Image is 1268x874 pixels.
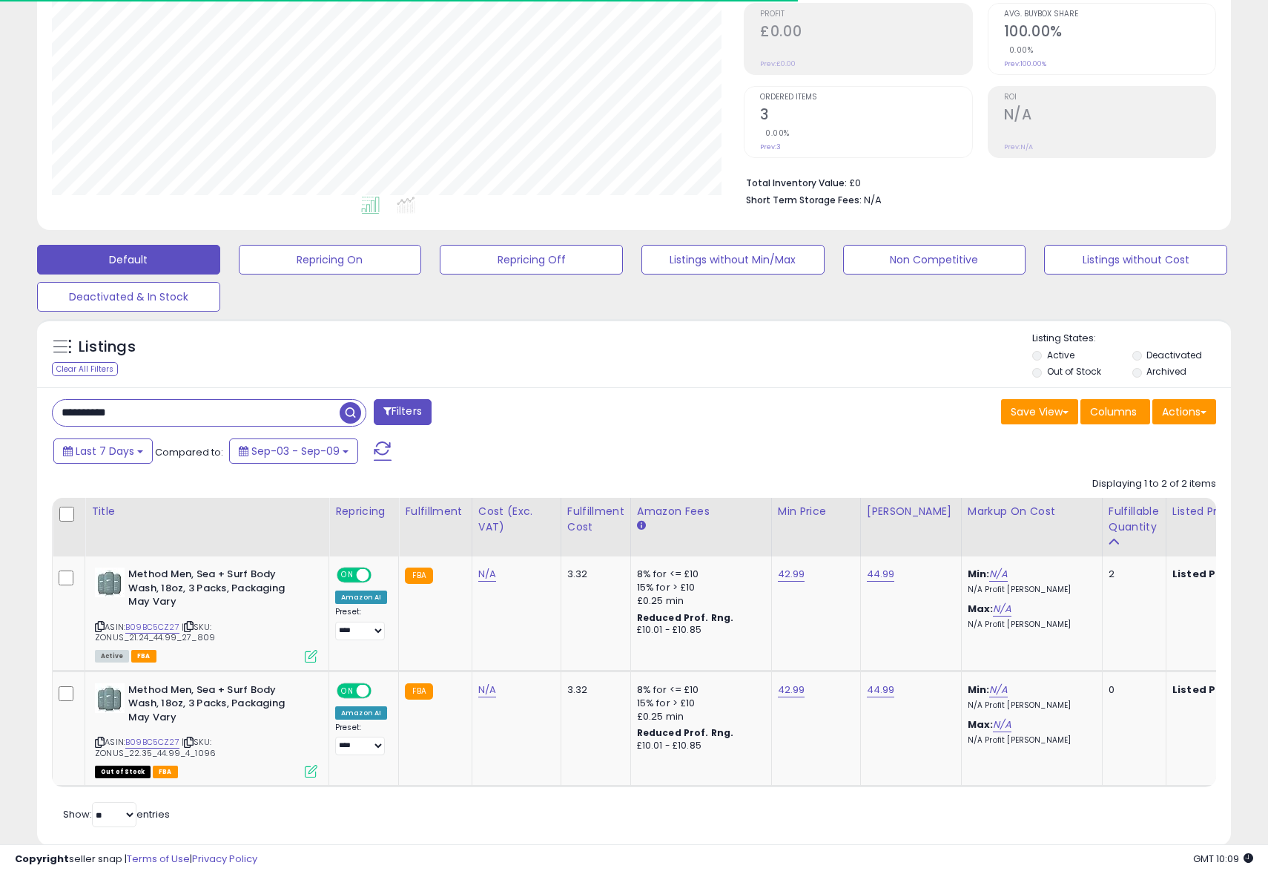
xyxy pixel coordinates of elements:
div: seller snap | | [15,852,257,867]
a: 42.99 [778,683,805,697]
div: £10.01 - £10.85 [637,740,760,752]
button: Actions [1152,399,1216,424]
small: FBA [405,568,432,584]
small: Prev: £0.00 [760,59,796,68]
span: | SKU: ZONUS_22.35_44.99_4_1096 [95,736,216,758]
span: ON [338,569,357,582]
div: [PERSON_NAME] [867,504,955,519]
div: Fulfillment Cost [567,504,624,535]
b: Max: [968,717,994,732]
span: All listings currently available for purchase on Amazon [95,650,129,663]
div: Amazon AI [335,591,387,604]
a: 42.99 [778,567,805,582]
p: Listing States: [1032,332,1230,346]
b: Method Men, Sea + Surf Body Wash, 18oz, 3 Packs, Packaging May Vary [128,683,308,729]
div: Amazon Fees [637,504,765,519]
button: Listings without Min/Max [641,245,825,275]
label: Out of Stock [1047,365,1101,378]
div: Preset: [335,607,387,640]
span: All listings that are currently out of stock and unavailable for purchase on Amazon [95,766,151,778]
p: N/A Profit [PERSON_NAME] [968,735,1091,746]
button: Last 7 Days [53,438,153,464]
button: Non Competitive [843,245,1026,275]
div: ASIN: [95,568,317,661]
b: Min: [968,683,990,697]
div: 2 [1109,568,1155,581]
div: 3.32 [567,568,619,581]
b: Max: [968,602,994,616]
li: £0 [746,173,1205,191]
h2: 3 [760,106,971,126]
button: Sep-03 - Sep-09 [229,438,358,464]
th: The percentage added to the cost of goods (COGS) that forms the calculator for Min & Max prices. [961,498,1102,556]
span: Ordered Items [760,93,971,102]
div: Amazon AI [335,706,387,720]
b: Listed Price: [1172,683,1240,697]
span: ON [338,684,357,697]
a: N/A [478,567,496,582]
a: N/A [989,567,1007,582]
a: 44.99 [867,683,895,697]
img: 31EzSGduSQL._SL40_.jpg [95,683,125,713]
span: Show: entries [63,807,170,821]
h5: Listings [79,337,136,358]
span: FBA [131,650,156,663]
a: Privacy Policy [192,852,257,866]
button: Columns [1080,399,1150,424]
div: Min Price [778,504,854,519]
small: Prev: 100.00% [1004,59,1046,68]
span: 2025-09-18 10:09 GMT [1193,852,1253,866]
p: N/A Profit [PERSON_NAME] [968,700,1091,711]
p: N/A Profit [PERSON_NAME] [968,620,1091,630]
div: £0.25 min [637,710,760,723]
button: Listings without Cost [1044,245,1227,275]
div: 0 [1109,683,1155,697]
span: Avg. Buybox Share [1004,10,1215,19]
img: 31EzSGduSQL._SL40_.jpg [95,568,125,597]
button: Default [37,245,220,275]
div: Repricing [335,504,392,519]
div: Cost (Exc. VAT) [478,504,555,535]
label: Deactivated [1146,349,1202,361]
span: OFF [369,569,393,582]
div: Fulfillment [405,504,465,519]
span: N/A [864,193,882,207]
a: 44.99 [867,567,895,582]
a: B09BC5CZ27 [125,621,179,634]
b: Total Inventory Value: [746,177,847,189]
small: Prev: 3 [760,142,781,151]
div: 15% for > £10 [637,697,760,710]
b: Reduced Prof. Rng. [637,726,734,739]
span: FBA [153,766,178,778]
div: Preset: [335,723,387,756]
div: 8% for <= £10 [637,683,760,697]
div: ASIN: [95,683,317,777]
span: | SKU: ZONUS_21.24_44.99_27_809 [95,621,215,643]
h2: N/A [1004,106,1215,126]
small: 0.00% [760,128,790,139]
span: Sep-03 - Sep-09 [251,444,340,459]
div: Fulfillable Quantity [1109,504,1160,535]
div: Markup on Cost [968,504,1096,519]
label: Archived [1146,365,1186,378]
b: Min: [968,567,990,581]
small: FBA [405,683,432,700]
small: Prev: N/A [1004,142,1033,151]
h2: £0.00 [760,23,971,43]
p: N/A Profit [PERSON_NAME] [968,585,1091,595]
h2: 100.00% [1004,23,1215,43]
div: Title [91,504,323,519]
a: N/A [993,717,1011,732]
button: Filters [374,399,432,425]
div: Clear All Filters [52,362,118,376]
a: N/A [993,602,1011,617]
button: Repricing On [239,245,422,275]
small: Amazon Fees. [637,519,646,533]
div: 15% for > £10 [637,581,760,594]
span: Profit [760,10,971,19]
button: Save View [1001,399,1078,424]
span: OFF [369,684,393,697]
button: Deactivated & In Stock [37,282,220,312]
strong: Copyright [15,852,69,866]
a: N/A [989,683,1007,697]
